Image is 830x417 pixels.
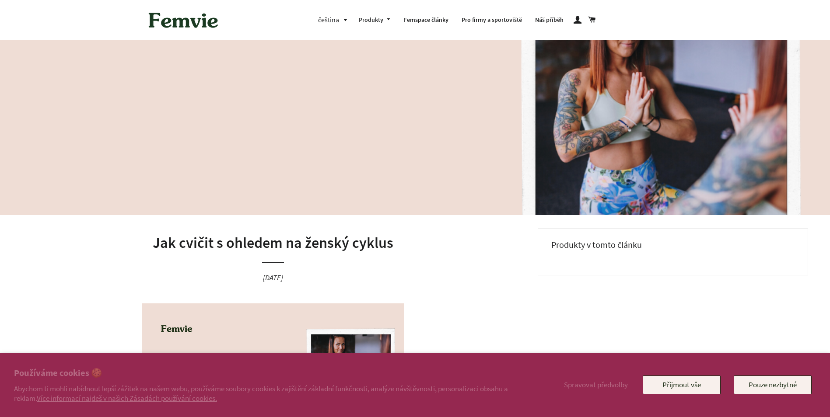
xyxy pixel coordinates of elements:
a: Náš příběh [529,9,570,31]
button: čeština [318,14,352,26]
img: Femvie [144,7,223,34]
span: Spravovat předvolby [564,380,628,389]
a: Pro firmy a sportoviště [455,9,529,31]
button: Přijmout vše [643,375,721,394]
a: Produkty [352,9,398,31]
button: Spravovat předvolby [562,375,630,394]
h1: Jak cvičit s ohledem na ženský cyklus [22,233,525,254]
a: Femspace články [397,9,455,31]
h2: Používáme cookies 🍪 [14,367,522,379]
time: [DATE] [263,273,283,282]
a: Více informací najdeš v našich Zásadách používání cookies. [37,393,217,403]
h3: Produkty v tomto článku [551,240,795,255]
p: Abychom ti mohli nabídnout lepší zážitek na našem webu, používáme soubory cookies k zajištění zák... [14,384,522,403]
button: Pouze nezbytné [734,375,812,394]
